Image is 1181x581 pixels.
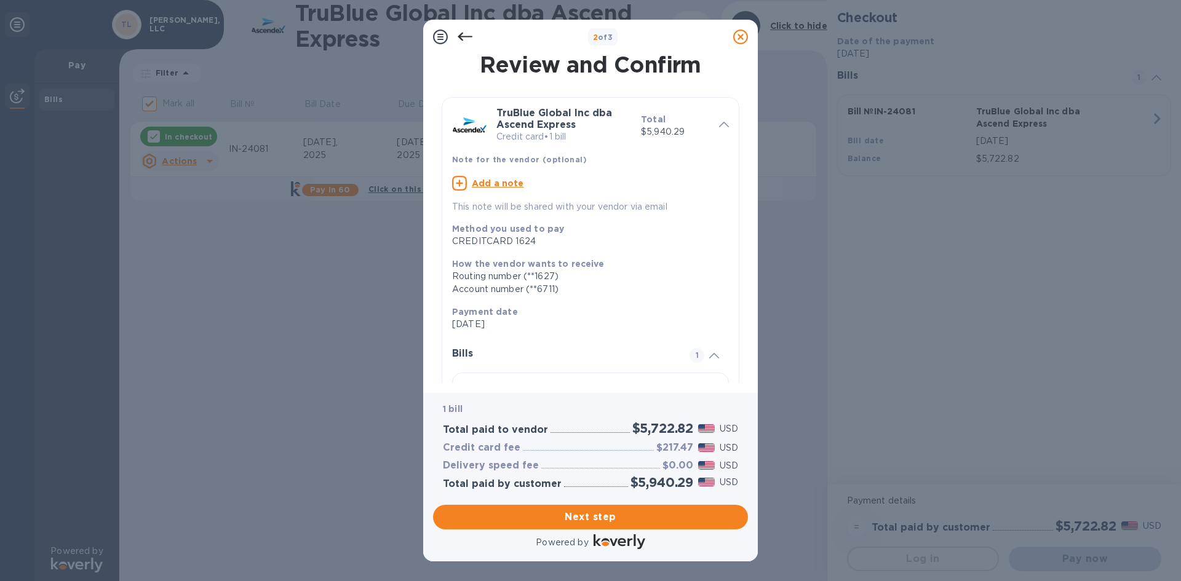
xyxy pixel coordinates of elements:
[593,33,613,42] b: of 3
[452,235,719,248] div: CREDITCARD 1624
[690,348,704,363] span: 1
[452,307,518,317] b: Payment date
[452,373,729,454] button: Bill №IN-24081TruBlue Global Inc dba Ascend Express
[698,424,715,433] img: USD
[443,460,539,472] h3: Delivery speed fee
[536,536,588,549] p: Powered by
[439,52,742,77] h1: Review and Confirm
[443,478,562,490] h3: Total paid by customer
[443,510,738,524] span: Next step
[720,422,738,435] p: USD
[452,259,605,269] b: How the vendor wants to receive
[452,224,564,234] b: Method you used to pay
[443,424,548,436] h3: Total paid to vendor
[662,460,693,472] h3: $0.00
[567,383,667,408] p: TruBlue Global Inc dba Ascend Express
[452,155,587,164] b: Note for the vendor (optional)
[720,476,738,489] p: USD
[452,283,719,296] div: Account number (**6711)
[594,534,645,549] img: Logo
[698,478,715,486] img: USD
[433,505,748,529] button: Next step
[496,130,631,143] p: Credit card • 1 bill
[641,125,709,138] p: $5,940.29
[452,348,675,360] h3: Bills
[452,318,719,331] p: [DATE]
[656,442,693,454] h3: $217.47
[443,442,520,454] h3: Credit card fee
[641,114,666,124] b: Total
[472,178,524,188] u: Add a note
[698,461,715,470] img: USD
[720,441,738,454] p: USD
[463,383,562,395] p: Bill № IN-24081
[452,108,729,213] div: TruBlue Global Inc dba Ascend ExpressCredit card•1 billTotal$5,940.29Note for the vendor (optiona...
[452,270,719,283] div: Routing number (**1627)
[452,200,729,213] p: This note will be shared with your vendor via email
[632,421,693,436] h2: $5,722.82
[630,475,693,490] h2: $5,940.29
[443,404,463,414] b: 1 bill
[496,107,612,130] b: TruBlue Global Inc dba Ascend Express
[593,33,598,42] span: 2
[698,443,715,452] img: USD
[720,459,738,472] p: USD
